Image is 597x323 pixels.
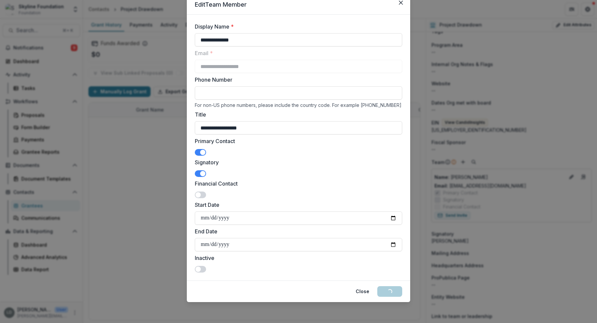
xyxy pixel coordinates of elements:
h2: Background Tasks [488,287,533,292]
button: delete [581,299,589,307]
label: Title [195,111,398,119]
label: Inactive [195,254,398,262]
label: Phone Number [195,76,398,84]
label: Display Name [195,23,398,31]
button: Dismiss [581,285,589,293]
label: Email [195,49,398,57]
button: Close [352,286,373,297]
label: End Date [195,227,398,235]
label: Signatory [195,158,398,166]
label: Start Date [195,201,398,209]
label: Financial Contact [195,180,398,188]
label: Primary Contact [195,137,398,145]
h2: Updating Proposals [488,301,534,306]
button: Clear [536,286,559,294]
p: Completed [488,308,589,314]
div: For non-US phone numbers, please include the country code. For example [PHONE_NUMBER] [195,102,402,108]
